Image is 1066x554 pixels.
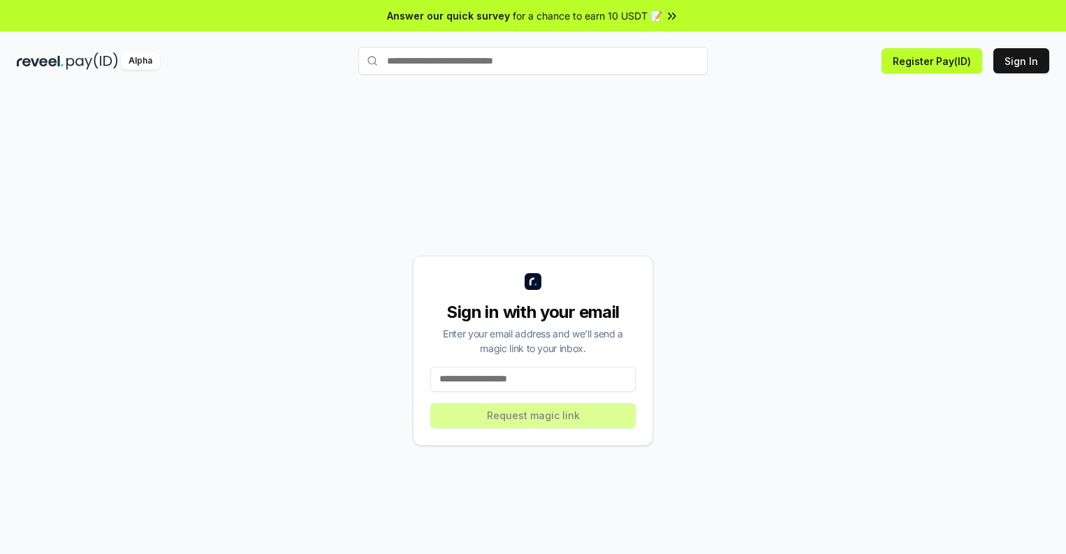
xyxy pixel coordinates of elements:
button: Sign In [993,48,1049,73]
img: reveel_dark [17,52,64,70]
span: Answer our quick survey [387,8,510,23]
div: Alpha [121,52,160,70]
img: pay_id [66,52,118,70]
img: logo_small [525,273,541,290]
span: for a chance to earn 10 USDT 📝 [513,8,662,23]
div: Sign in with your email [430,301,636,323]
div: Enter your email address and we’ll send a magic link to your inbox. [430,326,636,356]
button: Register Pay(ID) [882,48,982,73]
